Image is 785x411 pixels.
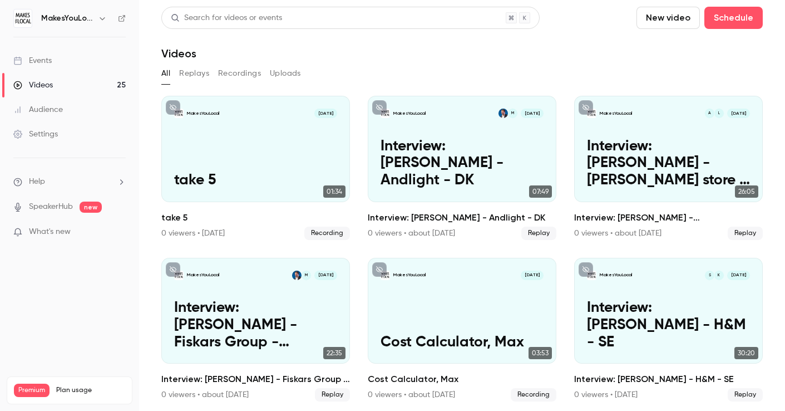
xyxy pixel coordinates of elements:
div: S [704,270,715,281]
button: Schedule [704,7,763,29]
p: MakesYouLocal [186,272,219,278]
img: Max Riis Riis Christensen [292,271,302,280]
span: Recording [511,388,556,402]
span: [DATE] [314,109,337,118]
li: Interview: Margit Friis - Fiskars Group - DK [161,258,350,402]
h2: Interview: [PERSON_NAME] - H&M - SE [574,373,763,386]
span: Help [29,176,45,188]
li: Interview: Mads Saabye Jørgensen - Andlight - DK [368,96,556,240]
span: Replay [521,227,556,240]
span: [DATE] [727,271,750,280]
p: MakesYouLocal [186,110,219,117]
div: L [714,108,724,119]
section: Videos [161,7,763,404]
button: unpublished [166,262,180,277]
div: 0 viewers • about [DATE] [368,389,455,400]
li: Cost Calculator, Max [368,258,556,402]
button: unpublished [579,262,593,277]
h2: Interview: [PERSON_NAME] - Andlight - DK [368,211,556,224]
span: [DATE] [314,271,337,280]
li: Interview: Sofia Måhlén - H&M - SE [574,258,763,402]
span: [DATE] [727,109,750,118]
p: Interview: [PERSON_NAME] - [PERSON_NAME] store - SE [587,138,750,189]
div: M [301,270,312,281]
div: M [507,108,518,119]
button: Uploads [270,65,301,82]
a: SpeakerHub [29,201,73,213]
div: K [714,270,724,281]
li: help-dropdown-opener [13,176,126,188]
p: take 5 [174,172,337,189]
span: new [80,202,102,213]
p: MakesYouLocal [599,110,632,117]
div: A [704,108,715,119]
div: 0 viewers • [DATE] [161,228,225,239]
span: 22:35 [323,347,345,359]
iframe: Noticeable Trigger [112,227,126,237]
p: Cost Calculator, Max [381,334,544,351]
span: Replay [728,227,763,240]
img: Max Riis Riis Christensen [498,109,508,118]
button: unpublished [372,100,387,115]
h2: Cost Calculator, Max [368,373,556,386]
button: unpublished [579,100,593,115]
div: Videos [13,80,53,91]
li: Interview: Linnea Westerlund - Astrid Lindgren store - SE [574,96,763,240]
span: Premium [14,384,50,397]
span: Replay [315,388,350,402]
div: 0 viewers • about [DATE] [161,389,249,400]
a: take 5MakesYouLocal[DATE]take 501:34take 50 viewers • [DATE]Recording [161,96,350,240]
h1: Videos [161,47,196,60]
li: take 5 [161,96,350,240]
div: Audience [13,104,63,115]
div: 0 viewers • [DATE] [574,389,638,400]
h2: Interview: [PERSON_NAME] - Fiskars Group - [GEOGRAPHIC_DATA] [161,373,350,386]
button: unpublished [166,100,180,115]
p: MakesYouLocal [393,110,426,117]
img: MakesYouLocal [14,9,32,27]
button: Recordings [218,65,261,82]
button: All [161,65,170,82]
p: MakesYouLocal [393,272,426,278]
p: Interview: [PERSON_NAME] - Fiskars Group - [GEOGRAPHIC_DATA] [174,300,337,351]
h2: Interview: [PERSON_NAME] - [PERSON_NAME] store - SE [574,211,763,224]
button: unpublished [372,262,387,277]
span: 07:49 [529,185,552,198]
button: Replays [179,65,209,82]
p: Interview: [PERSON_NAME] - Andlight - DK [381,138,544,189]
a: Interview: Margit Friis - Fiskars Group - DKMakesYouLocalMMax Riis Riis Christensen[DATE]Intervie... [161,258,350,402]
a: Interview: Sofia Måhlén - H&M - SEMakesYouLocalKS[DATE]Interview: [PERSON_NAME] - H&M - SE30:20In... [574,258,763,402]
button: New video [636,7,700,29]
span: [DATE] [521,271,544,280]
a: Cost Calculator, MaxMakesYouLocal[DATE]Cost Calculator, Max03:53Cost Calculator, Max0 viewers • a... [368,258,556,402]
h6: MakesYouLocal [41,13,93,24]
span: 03:53 [529,347,552,359]
div: Search for videos or events [171,12,282,24]
span: 30:20 [734,347,758,359]
p: MakesYouLocal [599,272,632,278]
p: Interview: [PERSON_NAME] - H&M - SE [587,300,750,351]
span: Replay [728,388,763,402]
span: 26:05 [735,185,758,198]
span: Recording [304,227,350,240]
a: Interview: Mads Saabye Jørgensen - Andlight - DKMakesYouLocalMMax Riis Riis Christensen[DATE]Inte... [368,96,556,240]
div: Settings [13,129,58,140]
div: 0 viewers • about [DATE] [368,228,455,239]
div: Events [13,55,52,66]
h2: take 5 [161,211,350,224]
span: [DATE] [521,109,544,118]
span: 01:34 [323,185,345,198]
span: What's new [29,226,71,238]
span: Plan usage [56,386,125,395]
a: Interview: Linnea Westerlund - Astrid Lindgren store - SEMakesYouLocalLA[DATE]Interview: [PERSON_... [574,96,763,240]
div: 0 viewers • about [DATE] [574,228,661,239]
